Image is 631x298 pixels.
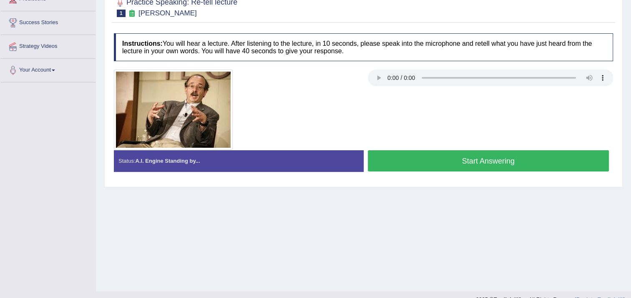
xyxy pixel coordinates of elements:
button: Start Answering [368,150,609,171]
h4: You will hear a lecture. After listening to the lecture, in 10 seconds, please speak into the mic... [114,33,613,61]
a: Your Account [0,59,96,79]
b: Instructions: [122,40,163,47]
small: [PERSON_NAME] [138,9,197,17]
a: Strategy Videos [0,35,96,56]
div: Status: [114,150,364,171]
strong: A.I. Engine Standing by... [135,158,200,164]
span: 1 [117,10,126,17]
a: Success Stories [0,11,96,32]
small: Exam occurring question [128,10,136,17]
